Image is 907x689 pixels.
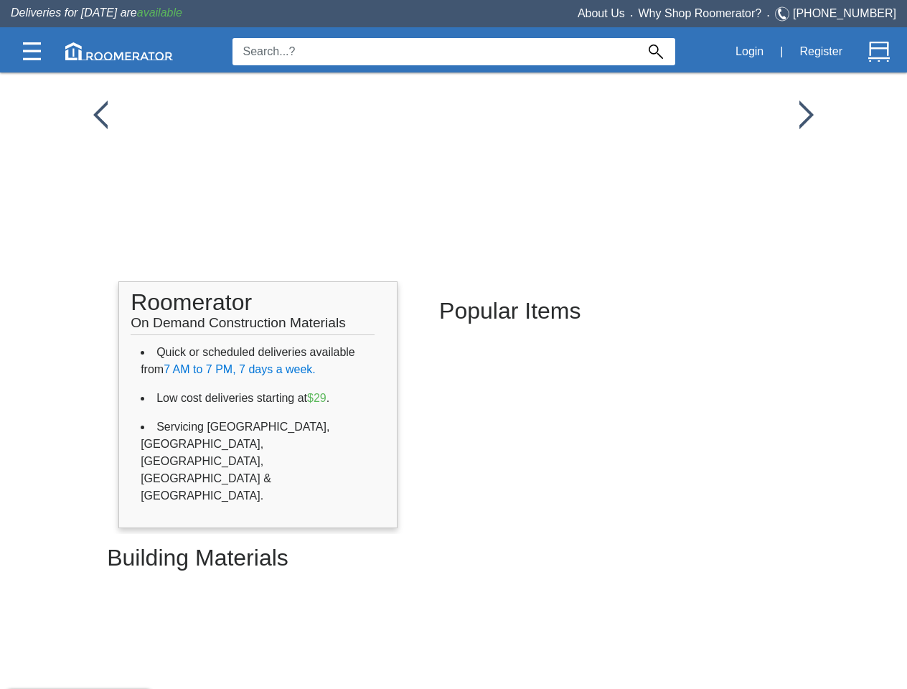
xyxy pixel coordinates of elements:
button: Register [791,37,850,67]
span: • [761,12,775,19]
img: /app/images/Buttons/favicon.jpg [93,100,108,129]
a: [PHONE_NUMBER] [793,7,896,19]
span: 7 AM to 7 PM, 7 days a week. [164,363,316,375]
span: available [137,6,182,19]
img: Search_Icon.svg [649,44,663,59]
input: Search...? [232,38,636,65]
li: Low cost deliveries starting at . [141,384,375,413]
h2: Popular Items [439,287,747,335]
img: roomerator-logo.svg [65,42,173,60]
a: Why Shop Roomerator? [639,7,762,19]
span: Deliveries for [DATE] are [11,6,182,19]
h1: Roomerator [131,282,375,335]
img: /app/images/Buttons/favicon.jpg [799,100,814,129]
span: • [625,12,639,19]
div: | [771,36,791,67]
img: Telephone.svg [775,5,793,23]
a: About Us [578,7,625,19]
h2: Building Materials [107,534,800,582]
li: Servicing [GEOGRAPHIC_DATA], [GEOGRAPHIC_DATA], [GEOGRAPHIC_DATA], [GEOGRAPHIC_DATA] & [GEOGRAPHI... [141,413,375,510]
span: $29 [307,392,326,404]
img: Cart.svg [868,41,890,62]
li: Quick or scheduled deliveries available from [141,338,375,384]
img: Categories.svg [23,42,41,60]
button: Login [728,37,771,67]
span: On Demand Construction Materials [131,308,346,330]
